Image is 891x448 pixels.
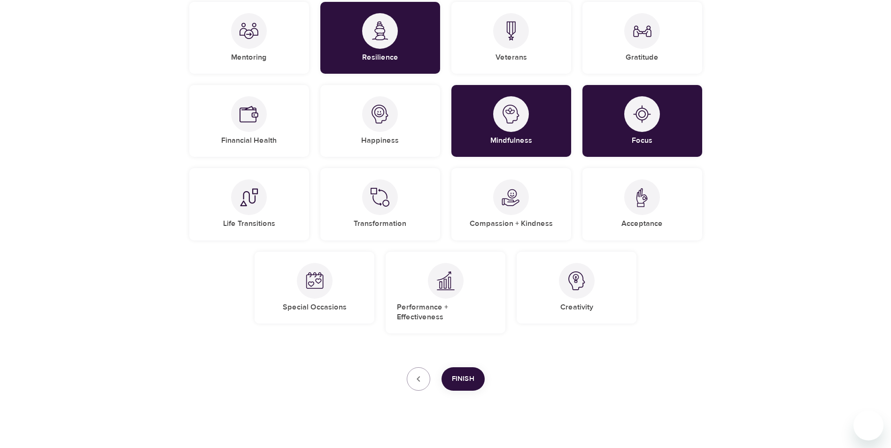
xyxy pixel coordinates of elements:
[442,367,485,391] button: Finish
[255,252,374,324] div: Special OccasionsSpecial Occasions
[502,105,520,124] img: Mindfulness
[633,105,651,124] img: Focus
[371,188,389,207] img: Transformation
[502,21,520,40] img: Veterans
[560,302,593,312] h5: Creativity
[231,53,267,62] h5: Mentoring
[451,168,571,240] div: Compassion + KindnessCompassion + Kindness
[582,168,702,240] div: AcceptanceAcceptance
[189,2,309,74] div: MentoringMentoring
[320,85,440,157] div: HappinessHappiness
[240,22,258,40] img: Mentoring
[361,136,399,146] h5: Happiness
[502,188,520,207] img: Compassion + Kindness
[320,2,440,74] div: ResilienceResilience
[371,21,389,40] img: Resilience
[320,168,440,240] div: TransformationTransformation
[853,410,883,440] iframe: Button to launch messaging window
[582,85,702,157] div: FocusFocus
[362,53,398,62] h5: Resilience
[452,373,474,385] span: Finish
[305,271,324,290] img: Special Occasions
[633,188,651,207] img: Acceptance
[490,136,532,146] h5: Mindfulness
[626,53,659,62] h5: Gratitude
[283,302,347,312] h5: Special Occasions
[223,219,275,229] h5: Life Transitions
[621,219,663,229] h5: Acceptance
[496,53,527,62] h5: Veterans
[221,136,277,146] h5: Financial Health
[189,168,309,240] div: Life TransitionsLife Transitions
[470,219,553,229] h5: Compassion + Kindness
[632,136,652,146] h5: Focus
[582,2,702,74] div: GratitudeGratitude
[354,219,406,229] h5: Transformation
[451,2,571,74] div: VeteransVeterans
[240,105,258,124] img: Financial Health
[517,252,636,324] div: CreativityCreativity
[371,105,389,124] img: Happiness
[567,271,586,290] img: Creativity
[436,271,455,290] img: Performance + Effectiveness
[189,85,309,157] div: Financial HealthFinancial Health
[386,252,505,334] div: Performance + EffectivenessPerformance + Effectiveness
[451,85,571,157] div: MindfulnessMindfulness
[633,22,651,40] img: Gratitude
[240,188,258,207] img: Life Transitions
[397,302,494,323] h5: Performance + Effectiveness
